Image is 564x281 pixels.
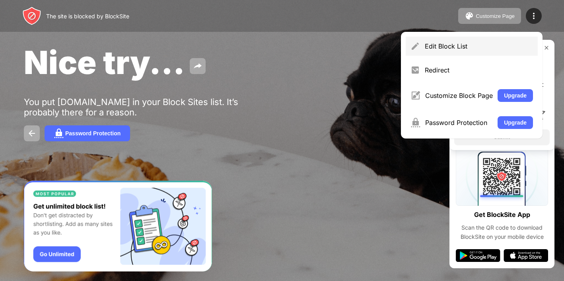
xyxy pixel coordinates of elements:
img: menu-customize.svg [410,91,420,100]
button: Upgrade [498,116,533,129]
div: The site is blocked by BlockSite [46,13,129,20]
img: google-play.svg [456,249,500,262]
button: Upgrade [498,89,533,102]
img: app-store.svg [504,249,548,262]
button: Password Protection [45,125,130,141]
img: password.svg [54,129,64,138]
div: Password Protection [65,130,121,137]
div: Get BlockSite App [474,209,530,221]
img: menu-icon.svg [529,11,539,21]
img: header-logo.svg [22,6,41,25]
img: rate-us-close.svg [543,45,550,51]
div: Scan the QR code to download BlockSite on your mobile device [456,223,548,241]
button: Customize Page [458,8,521,24]
iframe: Banner [24,181,212,272]
img: pallet.svg [465,11,474,21]
div: You put [DOMAIN_NAME] in your Block Sites list. It’s probably there for a reason. [24,97,270,117]
div: Customize Block Page [425,92,493,100]
img: back.svg [27,129,37,138]
div: Password Protection [425,119,493,127]
img: share.svg [193,61,202,71]
div: Redirect [425,66,533,74]
div: Edit Block List [425,42,533,50]
img: menu-pencil.svg [410,41,420,51]
img: menu-redirect.svg [410,65,420,75]
img: menu-password.svg [410,118,420,127]
span: Nice try... [24,43,185,82]
div: Customize Page [476,13,515,19]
